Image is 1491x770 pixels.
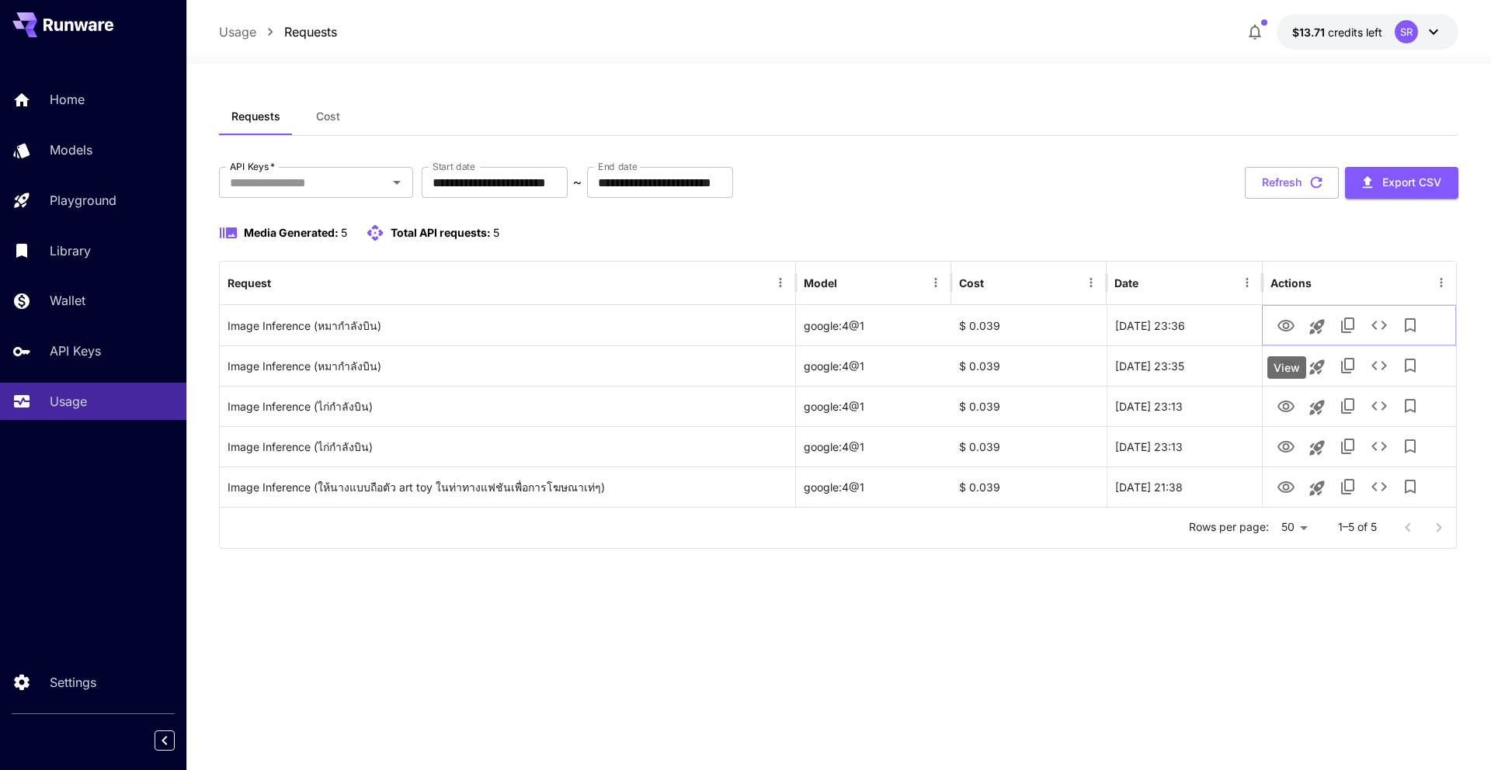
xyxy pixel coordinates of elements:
p: Rows per page: [1189,519,1269,535]
button: View [1270,349,1302,381]
button: Menu [1080,272,1102,293]
div: $ 0.039 [951,305,1107,345]
span: Media Generated: [244,226,339,239]
span: 5 [341,226,347,239]
div: Actions [1270,276,1312,290]
button: Add to library [1395,310,1426,341]
button: Sort [839,272,860,293]
button: Launch in playground [1302,352,1333,383]
button: Menu [1430,272,1452,293]
span: Total API requests: [391,226,491,239]
button: Copy TaskUUID [1333,310,1364,341]
p: API Keys [50,342,101,360]
button: $13.71308SR [1277,14,1458,50]
label: API Keys [230,160,275,173]
div: 26 Sep, 2025 23:35 [1107,345,1262,386]
span: credits left [1328,26,1382,39]
div: Click to copy prompt [228,346,787,386]
div: google:4@1 [796,386,951,426]
div: $13.71308 [1292,24,1382,40]
span: Requests [231,109,280,123]
div: 50 [1275,516,1313,539]
div: 26 Sep, 2025 21:38 [1107,467,1262,507]
div: google:4@1 [796,426,951,467]
button: Menu [925,272,947,293]
div: Request [228,276,271,290]
nav: breadcrumb [219,23,337,41]
div: 26 Sep, 2025 23:13 [1107,426,1262,467]
p: Home [50,90,85,109]
button: Sort [1140,272,1162,293]
div: $ 0.039 [951,426,1107,467]
div: google:4@1 [796,467,951,507]
p: 1–5 of 5 [1338,519,1377,535]
button: See details [1364,310,1395,341]
button: Add to library [1395,350,1426,381]
div: Click to copy prompt [228,467,787,507]
button: Launch in playground [1302,392,1333,423]
button: Copy TaskUUID [1333,431,1364,462]
p: Usage [50,392,87,411]
div: 26 Sep, 2025 23:13 [1107,386,1262,426]
p: Settings [50,673,96,692]
div: google:4@1 [796,305,951,345]
div: View [1267,356,1306,379]
div: $ 0.039 [951,467,1107,507]
p: Library [50,241,91,260]
button: Add to library [1395,431,1426,462]
button: View [1270,390,1302,421]
p: Playground [50,191,116,210]
button: See details [1364,350,1395,381]
p: Models [50,140,92,159]
div: Collapse sidebar [166,727,186,754]
button: Add to library [1395,390,1426,421]
div: $ 0.039 [951,345,1107,386]
button: View [1270,309,1302,341]
button: See details [1364,390,1395,421]
div: SR [1395,20,1418,43]
div: Model [804,276,837,290]
div: Click to copy prompt [228,306,787,345]
span: $13.71 [1292,26,1328,39]
button: Sort [273,272,294,293]
button: Launch in playground [1302,311,1333,342]
button: Open [386,172,408,193]
button: View [1270,470,1302,502]
button: Copy TaskUUID [1333,350,1364,381]
button: Menu [1236,272,1258,293]
p: ~ [573,173,582,192]
div: Click to copy prompt [228,427,787,467]
button: Collapse sidebar [155,730,175,751]
button: See details [1364,431,1395,462]
a: Usage [219,23,256,41]
span: Cost [316,109,340,123]
button: Refresh [1245,167,1339,199]
button: Export CSV [1345,167,1458,199]
label: End date [598,160,637,173]
button: See details [1364,471,1395,502]
div: 26 Sep, 2025 23:36 [1107,305,1262,345]
button: Copy TaskUUID [1333,390,1364,421]
div: $ 0.039 [951,386,1107,426]
button: Launch in playground [1302,473,1333,504]
a: Requests [284,23,337,41]
button: Launch in playground [1302,432,1333,463]
button: Menu [770,272,791,293]
button: Copy TaskUUID [1333,471,1364,502]
p: Wallet [50,291,85,310]
div: Click to copy prompt [228,387,787,426]
div: Date [1114,276,1138,290]
button: View [1270,430,1302,462]
button: Sort [985,272,1007,293]
span: 5 [493,226,499,239]
label: Start date [433,160,475,173]
div: Cost [959,276,984,290]
button: Add to library [1395,471,1426,502]
div: google:4@1 [796,345,951,386]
